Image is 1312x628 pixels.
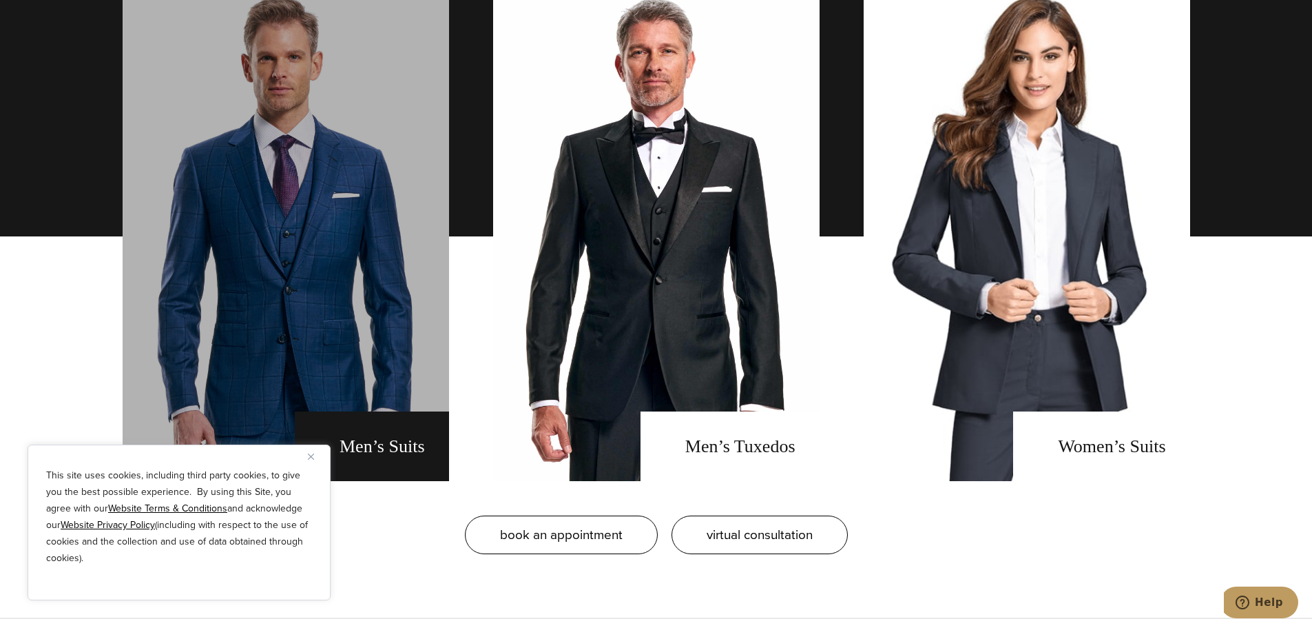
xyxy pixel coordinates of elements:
[465,516,658,554] a: book an appointment
[671,516,848,554] a: virtual consultation
[61,518,155,532] a: Website Privacy Policy
[1224,587,1298,621] iframe: Opens a widget where you can chat to one of our agents
[500,525,623,545] span: book an appointment
[108,501,227,516] a: Website Terms & Conditions
[707,525,813,545] span: virtual consultation
[46,467,312,567] p: This site uses cookies, including third party cookies, to give you the best possible experience. ...
[308,454,314,460] img: Close
[308,448,324,465] button: Close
